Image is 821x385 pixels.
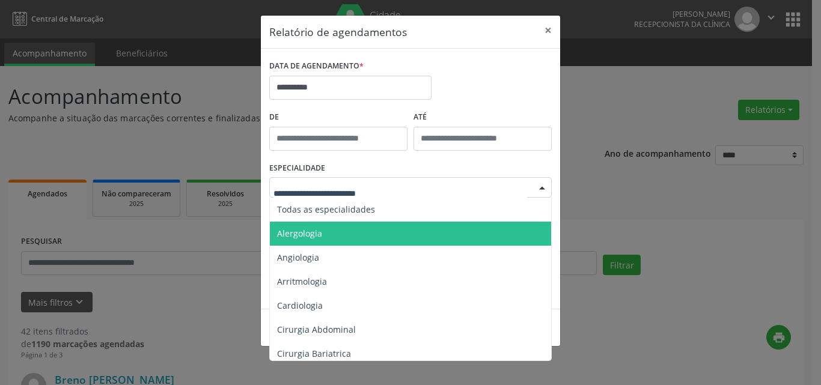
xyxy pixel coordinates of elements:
span: Todas as especialidades [277,204,375,215]
h5: Relatório de agendamentos [269,24,407,40]
label: ESPECIALIDADE [269,159,325,178]
span: Arritmologia [277,276,327,287]
label: DATA DE AGENDAMENTO [269,57,364,76]
button: Close [536,16,560,45]
span: Cirurgia Abdominal [277,324,356,335]
span: Angiologia [277,252,319,263]
label: ATÉ [414,108,552,127]
label: De [269,108,407,127]
span: Cardiologia [277,300,323,311]
span: Cirurgia Bariatrica [277,348,351,359]
span: Alergologia [277,228,322,239]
